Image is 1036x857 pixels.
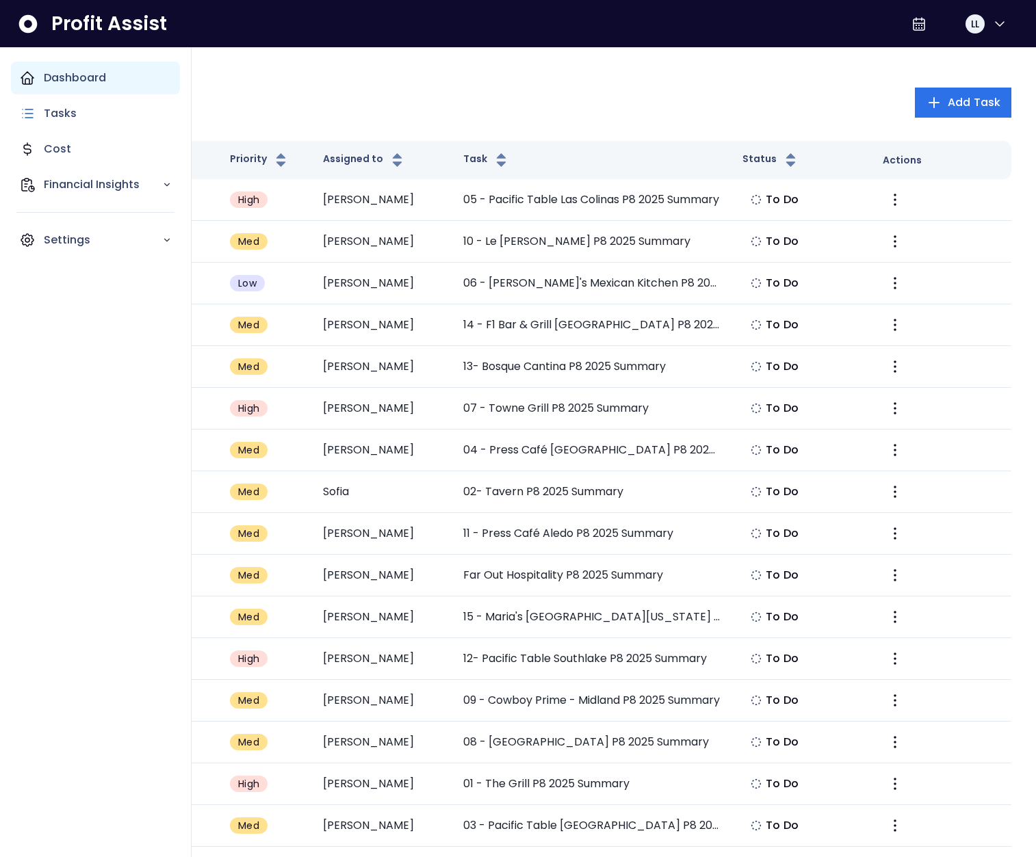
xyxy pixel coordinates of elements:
td: 14 - F1 Bar & Grill [GEOGRAPHIC_DATA] P8 2025 Summary [452,304,732,346]
span: Med [238,318,259,332]
button: More [883,313,907,337]
td: [PERSON_NAME] [312,805,452,847]
button: Status [742,152,799,168]
td: 08 - [GEOGRAPHIC_DATA] P8 2025 Summary [452,722,732,763]
p: Settings [44,232,162,248]
td: [PERSON_NAME] [312,304,452,346]
span: To Do [766,358,799,375]
span: High [238,652,259,665]
span: High [238,777,259,791]
img: Not yet Started [751,737,762,748]
td: 05 - Pacific Table Las Colinas P8 2025 Summary [452,179,732,221]
span: Med [238,610,259,624]
p: Dashboard [44,70,106,86]
img: Not yet Started [751,486,762,497]
button: More [883,521,907,546]
td: 10 - Le [PERSON_NAME] P8 2025 Summary [452,221,732,263]
span: Add Task [948,94,1000,111]
img: Not yet Started [751,611,762,622]
td: 12- Pacific Table Southlake P8 2025 Summary [452,638,732,680]
button: Priority [230,152,289,168]
img: Not yet Started [751,194,762,205]
p: Cost [44,141,71,157]
td: [PERSON_NAME] [312,763,452,805]
span: To Do [766,692,799,709]
span: LL [971,17,979,31]
span: Med [238,235,259,248]
img: Not yet Started [751,361,762,372]
td: 07 - Towne Grill P8 2025 Summary [452,388,732,430]
span: Med [238,694,259,707]
span: Low [238,276,257,290]
button: More [883,396,907,421]
button: More [883,187,907,212]
td: 15 - Maria's [GEOGRAPHIC_DATA][US_STATE] P8 2025 Summary [452,596,732,638]
img: Not yet Started [751,528,762,539]
span: To Do [766,650,799,667]
span: Med [238,735,259,749]
td: 13- Bosque Cantina P8 2025 Summary [452,346,732,388]
span: Med [238,485,259,499]
td: [PERSON_NAME] [312,221,452,263]
button: More [883,772,907,796]
img: Not yet Started [751,570,762,581]
span: Med [238,819,259,832]
td: 01 - The Grill P8 2025 Summary [452,763,732,805]
span: To Do [766,609,799,625]
span: To Do [766,525,799,542]
td: [PERSON_NAME] [312,555,452,596]
span: To Do [766,817,799,834]
button: More [883,605,907,629]
button: More [883,479,907,504]
button: Task [463,152,510,168]
td: [PERSON_NAME] [312,179,452,221]
span: Med [238,443,259,457]
span: To Do [766,567,799,583]
td: [PERSON_NAME] [312,513,452,555]
span: To Do [766,734,799,750]
button: More [883,688,907,713]
button: More [883,813,907,838]
td: 06 - [PERSON_NAME]'s Mexican Kitchen P8 2025 Summary [452,263,732,304]
td: [PERSON_NAME] [312,680,452,722]
button: More [883,646,907,671]
img: Not yet Started [751,778,762,789]
td: [PERSON_NAME] [312,638,452,680]
td: 04 - Press Café [GEOGRAPHIC_DATA] P8 2025 Summary [452,430,732,471]
img: Not yet Started [751,403,762,414]
td: [PERSON_NAME] [312,263,452,304]
img: Not yet Started [751,236,762,247]
img: Not yet Started [751,820,762,831]
span: To Do [766,275,799,291]
span: To Do [766,233,799,250]
span: Med [238,527,259,540]
span: Med [238,360,259,373]
img: Not yet Started [751,653,762,664]
button: Add Task [915,88,1011,118]
td: Far Out Hospitality P8 2025 Summary [452,555,732,596]
td: Sofia [312,471,452,513]
button: More [883,563,907,588]
td: [PERSON_NAME] [312,346,452,388]
span: To Do [766,192,799,208]
span: To Do [766,400,799,417]
td: 11 - Press Café Aledo P8 2025 Summary [452,513,732,555]
p: Financial Insights [44,176,162,193]
span: High [238,193,259,207]
button: More [883,438,907,462]
td: 03 - Pacific Table [GEOGRAPHIC_DATA] P8 2025 Summary [452,805,732,847]
td: 09 - Cowboy Prime - Midland P8 2025 Summary [452,680,732,722]
img: Not yet Started [751,278,762,289]
button: Assigned to [323,152,406,168]
span: To Do [766,776,799,792]
img: Not yet Started [751,445,762,456]
span: To Do [766,484,799,500]
button: More [883,271,907,295]
span: Profit Assist [51,12,167,36]
span: High [238,401,259,415]
td: [PERSON_NAME] [312,430,452,471]
span: Med [238,568,259,582]
button: More [883,229,907,254]
th: Actions [872,141,1011,179]
span: To Do [766,317,799,333]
